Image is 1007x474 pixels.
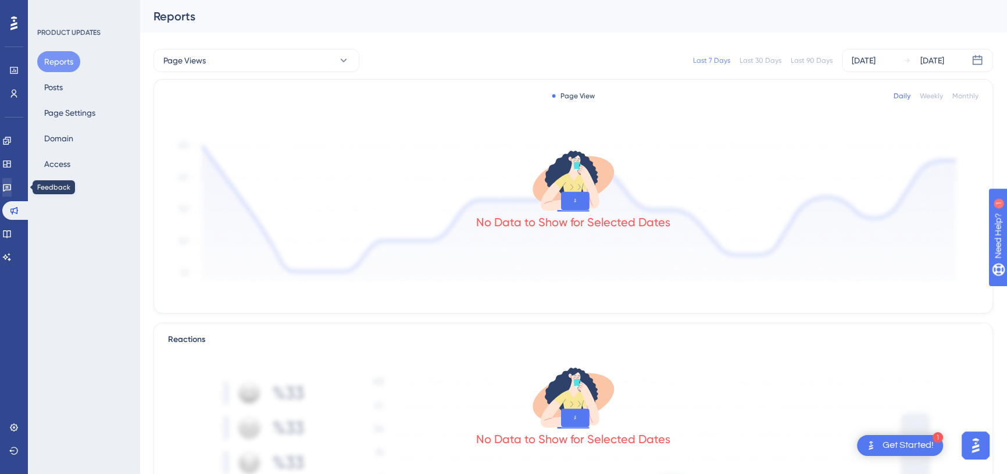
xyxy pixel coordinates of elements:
[958,428,993,463] iframe: UserGuiding AI Assistant Launcher
[894,91,910,101] div: Daily
[952,91,979,101] div: Monthly
[883,439,934,452] div: Get Started!
[920,91,943,101] div: Weekly
[37,128,80,149] button: Domain
[857,435,943,456] div: Open Get Started! checklist, remaining modules: 1
[153,49,359,72] button: Page Views
[27,3,73,17] span: Need Help?
[864,439,878,452] img: launcher-image-alternative-text
[740,56,781,65] div: Last 30 Days
[37,154,77,174] button: Access
[476,214,670,230] div: No Data to Show for Selected Dates
[37,28,101,37] div: PRODUCT UPDATES
[693,56,730,65] div: Last 7 Days
[163,54,206,67] span: Page Views
[791,56,833,65] div: Last 90 Days
[920,54,944,67] div: [DATE]
[37,102,102,123] button: Page Settings
[552,91,595,101] div: Page View
[81,6,84,15] div: 1
[37,77,70,98] button: Posts
[153,8,964,24] div: Reports
[168,333,979,347] div: Reactions
[933,432,943,443] div: 1
[476,431,670,447] div: No Data to Show for Selected Dates
[37,51,80,72] button: Reports
[852,54,876,67] div: [DATE]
